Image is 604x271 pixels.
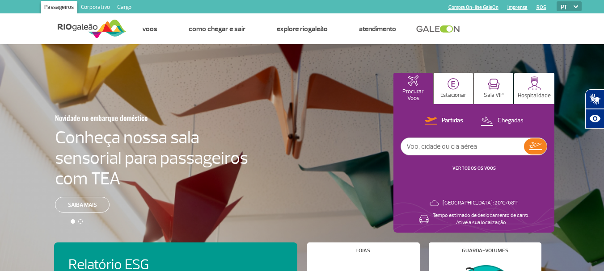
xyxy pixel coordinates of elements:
a: Saiba mais [55,197,110,213]
a: Passageiros [41,1,77,15]
a: Explore RIOgaleão [277,25,328,33]
button: VER TODOS OS VOOS [450,165,498,172]
input: Voo, cidade ou cia aérea [401,138,524,155]
button: Sala VIP [474,73,513,104]
p: Estacionar [440,92,466,99]
button: Abrir recursos assistivos. [585,109,604,129]
img: airplaneHomeActive.svg [408,75,418,86]
button: Hospitalidade [514,73,554,104]
img: hospitality.svg [528,76,541,90]
a: Imprensa [507,4,528,10]
a: Compra On-line GaleOn [448,4,498,10]
h4: Conheça nossa sala sensorial para passageiros com TEA [55,127,248,189]
div: Plugin de acessibilidade da Hand Talk. [585,89,604,129]
h3: Novidade no embarque doméstico [55,108,204,127]
h4: Lojas [356,248,370,253]
a: Atendimento [359,25,396,33]
p: Chegadas [498,117,524,125]
button: Estacionar [434,73,473,104]
p: Tempo estimado de deslocamento de carro: Ative a sua localização [433,212,529,226]
a: Voos [142,25,157,33]
a: Como chegar e sair [189,25,245,33]
a: RQS [536,4,546,10]
a: Corporativo [77,1,114,15]
p: Procurar Voos [398,88,428,102]
p: Partidas [442,117,463,125]
img: vipRoom.svg [488,79,500,90]
button: Procurar Voos [393,73,433,104]
button: Chegadas [478,115,526,127]
button: Abrir tradutor de língua de sinais. [585,89,604,109]
a: VER TODOS OS VOOS [452,165,496,171]
p: Hospitalidade [518,92,551,99]
h4: Guarda-volumes [462,248,508,253]
button: Partidas [422,115,466,127]
p: [GEOGRAPHIC_DATA]: 20°C/68°F [443,200,518,207]
p: Sala VIP [484,92,504,99]
img: carParkingHome.svg [448,78,459,90]
a: Cargo [114,1,135,15]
